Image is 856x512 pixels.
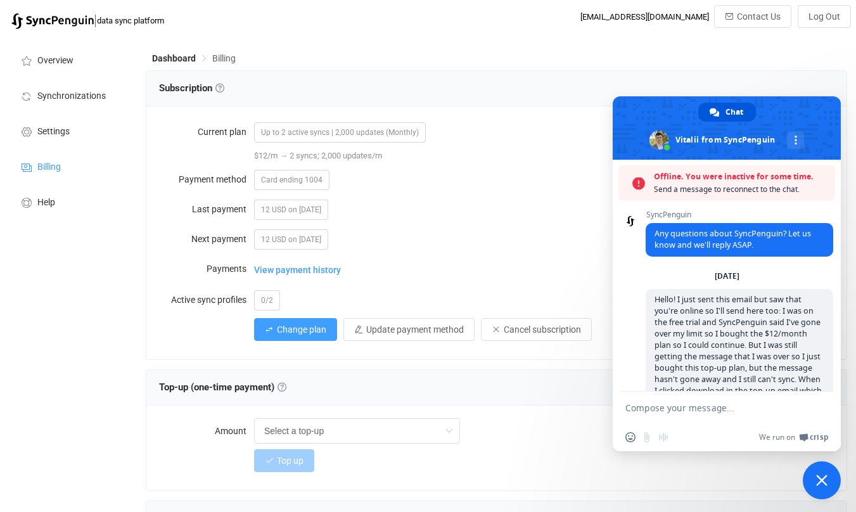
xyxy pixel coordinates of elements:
label: Next payment [159,226,254,252]
label: Payment method [159,167,254,192]
span: We run on [759,432,795,442]
a: Synchronizations [6,77,133,113]
span: Card ending 1004 [254,170,329,190]
span: Dashboard [152,53,196,63]
span: Up to 2 active syncs | 2,000 updates (Monthly) [254,122,426,143]
label: Last payment [159,196,254,222]
span: Billing [37,162,61,172]
a: Close chat [803,461,841,499]
button: Top up [254,449,314,472]
span: | [94,11,97,29]
span: Change plan [277,324,326,335]
span: Offline. You were inactive for some time. [654,170,829,183]
span: Update payment method [366,324,464,335]
textarea: Compose your message... [625,392,803,423]
label: Active sync profiles [159,287,254,312]
label: Payments [159,256,254,281]
span: Top up [277,456,303,466]
span: Insert an emoji [625,432,636,442]
div: [EMAIL_ADDRESS][DOMAIN_NAME] [580,12,709,22]
a: Chat [698,103,756,122]
span: Synchronizations [37,91,106,101]
span: Send a message to reconnect to the chat. [654,183,829,196]
span: Any questions about SyncPenguin? Let us know and we'll reply ASAP. [655,228,811,250]
button: Log Out [798,5,851,28]
label: Current plan [159,119,254,144]
a: We run onCrisp [759,432,828,442]
img: syncpenguin.svg [11,13,94,29]
button: Contact Us [714,5,791,28]
a: Settings [6,113,133,148]
span: $12/m → 2 syncs; 2,000 updates/m [254,151,382,160]
a: |data sync platform [11,11,164,29]
a: Help [6,184,133,219]
span: Subscription [159,82,224,94]
span: 0/2 [254,290,280,310]
label: Amount [159,418,254,444]
span: Settings [37,127,70,137]
a: Billing [6,148,133,184]
span: Top-up (one-time payment) [159,381,286,393]
div: [DATE] [715,272,739,280]
input: Select a top-up [254,418,460,444]
span: Hello! I just sent this email but saw that you're online so I'll send here too: I was on the free... [655,294,822,442]
span: data sync platform [97,16,164,25]
span: Contact Us [737,11,781,22]
span: 12 USD on [DATE] [254,200,328,220]
span: Overview [37,56,73,66]
span: 12 USD on [DATE] [254,229,328,250]
a: Overview [6,42,133,77]
span: Chat [725,103,743,122]
button: Update payment method [343,318,475,341]
div: Breadcrumb [152,54,236,63]
button: Cancel subscription [481,318,592,341]
span: Cancel subscription [504,324,581,335]
span: Help [37,198,55,208]
span: SyncPenguin [646,210,833,219]
span: Billing [212,53,236,63]
span: View payment history [254,257,341,283]
button: Change plan [254,318,337,341]
span: Log Out [808,11,840,22]
span: Crisp [810,432,828,442]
